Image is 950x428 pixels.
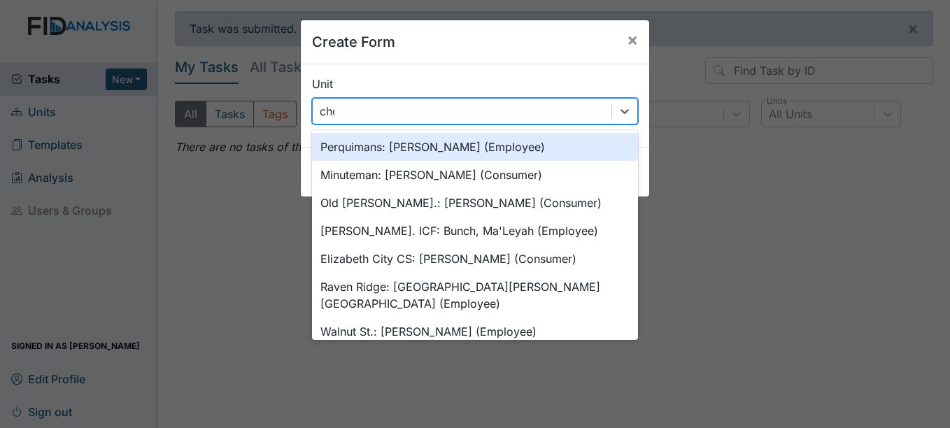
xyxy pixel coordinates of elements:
[312,133,638,161] div: Perquimans: [PERSON_NAME] (Employee)
[312,273,638,318] div: Raven Ridge: [GEOGRAPHIC_DATA][PERSON_NAME][GEOGRAPHIC_DATA] (Employee)
[616,20,649,59] button: Close
[312,245,638,273] div: Elizabeth City CS: [PERSON_NAME] (Consumer)
[312,318,638,345] div: Walnut St.: [PERSON_NAME] (Employee)
[312,76,333,92] label: Unit
[627,29,638,50] span: ×
[312,31,395,52] h5: Create Form
[312,189,638,217] div: Old [PERSON_NAME].: [PERSON_NAME] (Consumer)
[312,161,638,189] div: Minuteman: [PERSON_NAME] (Consumer)
[312,217,638,245] div: [PERSON_NAME]. ICF: Bunch, Ma'Leyah (Employee)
